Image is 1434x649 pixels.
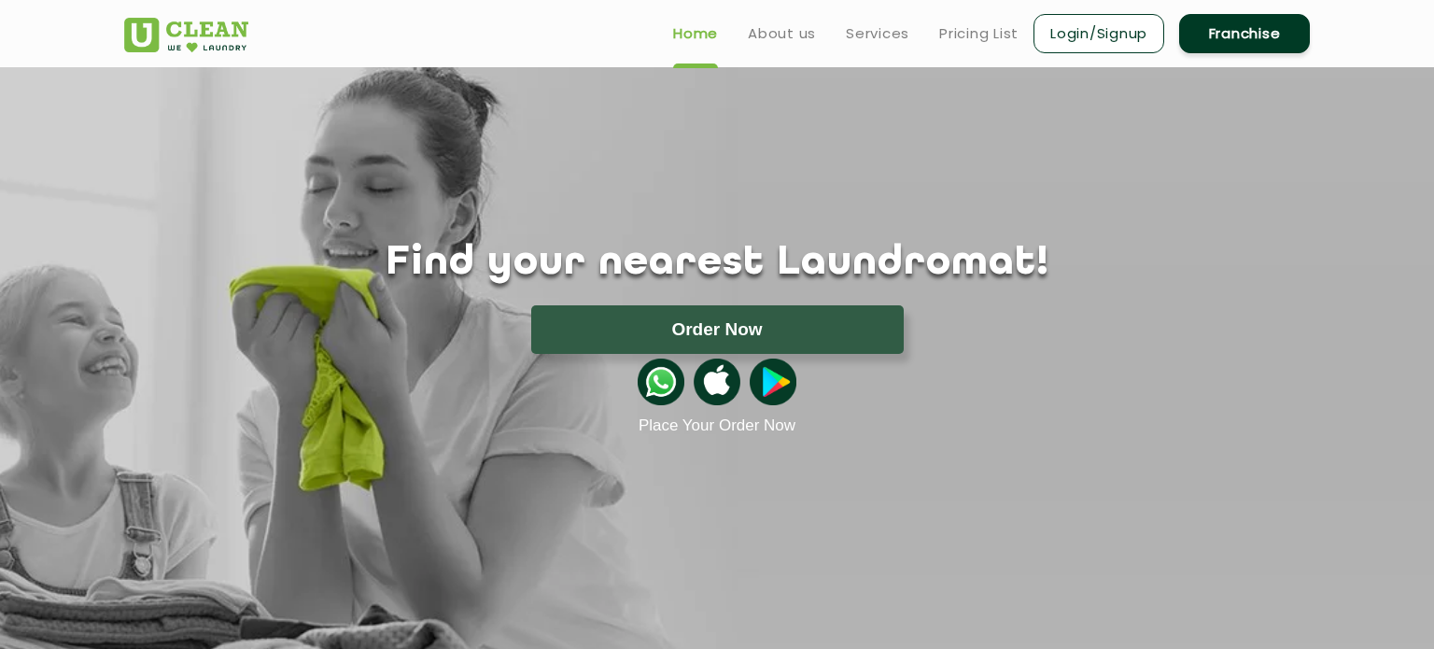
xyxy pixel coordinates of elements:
[110,240,1324,287] h1: Find your nearest Laundromat!
[750,359,796,405] img: playstoreicon.png
[939,22,1019,45] a: Pricing List
[694,359,740,405] img: apple-icon.png
[748,22,816,45] a: About us
[639,416,795,435] a: Place Your Order Now
[638,359,684,405] img: whatsappicon.png
[531,305,904,354] button: Order Now
[1179,14,1310,53] a: Franchise
[1033,14,1164,53] a: Login/Signup
[673,22,718,45] a: Home
[846,22,909,45] a: Services
[124,18,248,52] img: UClean Laundry and Dry Cleaning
